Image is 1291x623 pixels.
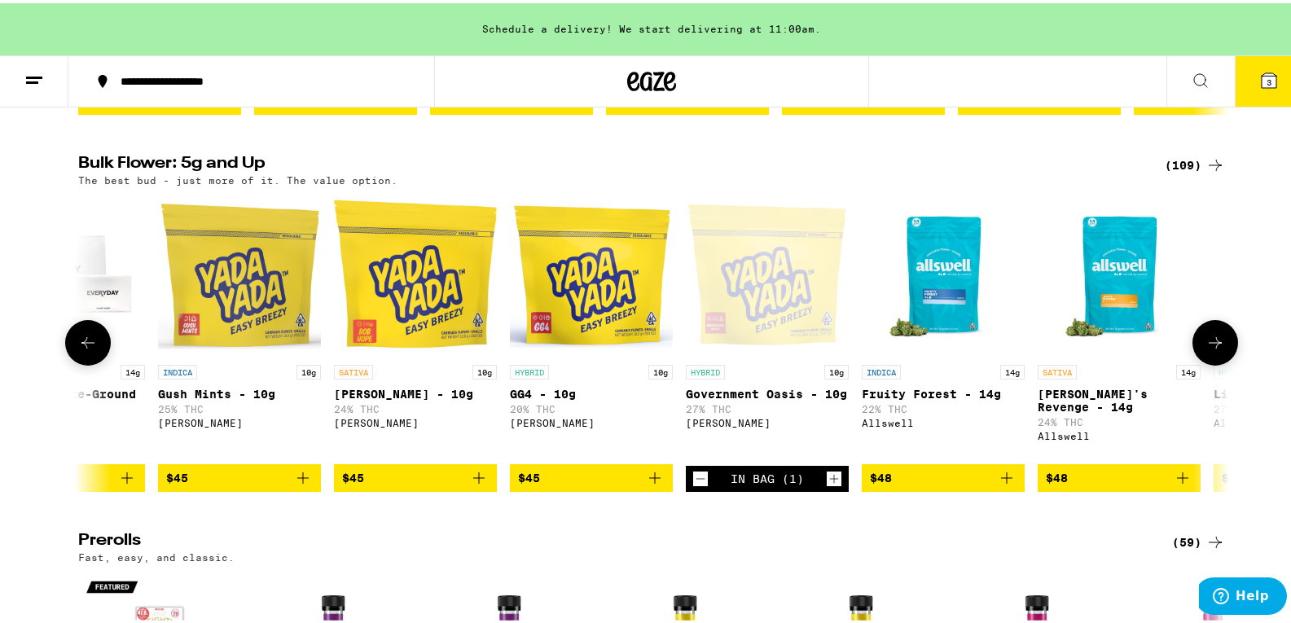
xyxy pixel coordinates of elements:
[1165,152,1225,172] a: (109)
[1222,468,1244,481] span: $48
[510,401,673,411] p: 20% THC
[78,172,397,182] p: The best bud - just more of it. The value option.
[1199,574,1287,615] iframe: Opens a widget where you can find more information
[686,362,725,376] p: HYBRID
[648,362,673,376] p: 10g
[826,467,842,484] button: Increment
[1038,428,1201,438] div: Allswell
[1038,362,1077,376] p: SATIVA
[334,401,497,411] p: 24% THC
[1038,384,1201,410] p: [PERSON_NAME]'s Revenge - 14g
[1267,74,1271,84] span: 3
[1214,362,1253,376] p: HYBRID
[686,384,849,397] p: Government Oasis - 10g
[731,469,804,482] div: In Bag (1)
[1000,362,1025,376] p: 14g
[862,362,901,376] p: INDICA
[1046,468,1068,481] span: $48
[158,362,197,376] p: INDICA
[510,384,673,397] p: GG4 - 10g
[862,461,1025,489] button: Add to bag
[1038,414,1201,424] p: 24% THC
[862,415,1025,425] div: Allswell
[78,549,235,559] p: Fast, easy, and classic.
[510,461,673,489] button: Add to bag
[510,415,673,425] div: [PERSON_NAME]
[862,401,1025,411] p: 22% THC
[1038,191,1201,461] a: Open page for Jack's Revenge - 14g from Allswell
[342,468,364,481] span: $45
[158,384,321,397] p: Gush Mints - 10g
[1176,362,1201,376] p: 14g
[78,529,1145,549] h2: Prerolls
[334,415,497,425] div: [PERSON_NAME]
[472,362,497,376] p: 10g
[862,384,1025,397] p: Fruity Forest - 14g
[158,401,321,411] p: 25% THC
[166,468,188,481] span: $45
[1038,191,1201,353] img: Allswell - Jack's Revenge - 14g
[158,415,321,425] div: [PERSON_NAME]
[121,362,145,376] p: 14g
[334,191,497,353] img: Yada Yada - Bob Hope - 10g
[862,191,1025,461] a: Open page for Fruity Forest - 14g from Allswell
[1038,461,1201,489] button: Add to bag
[334,461,497,489] button: Add to bag
[158,191,321,461] a: Open page for Gush Mints - 10g from Yada Yada
[510,191,673,461] a: Open page for GG4 - 10g from Yada Yada
[334,191,497,461] a: Open page for Bob Hope - 10g from Yada Yada
[158,461,321,489] button: Add to bag
[510,191,673,353] img: Yada Yada - GG4 - 10g
[296,362,321,376] p: 10g
[1172,529,1225,549] a: (59)
[510,362,549,376] p: HYBRID
[334,362,373,376] p: SATIVA
[692,467,709,484] button: Decrement
[686,191,849,463] a: Open page for Government Oasis - 10g from Yada Yada
[862,191,1025,353] img: Allswell - Fruity Forest - 14g
[518,468,540,481] span: $45
[158,191,321,353] img: Yada Yada - Gush Mints - 10g
[334,384,497,397] p: [PERSON_NAME] - 10g
[686,401,849,411] p: 27% THC
[78,152,1145,172] h2: Bulk Flower: 5g and Up
[686,415,849,425] div: [PERSON_NAME]
[870,468,892,481] span: $48
[824,362,849,376] p: 10g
